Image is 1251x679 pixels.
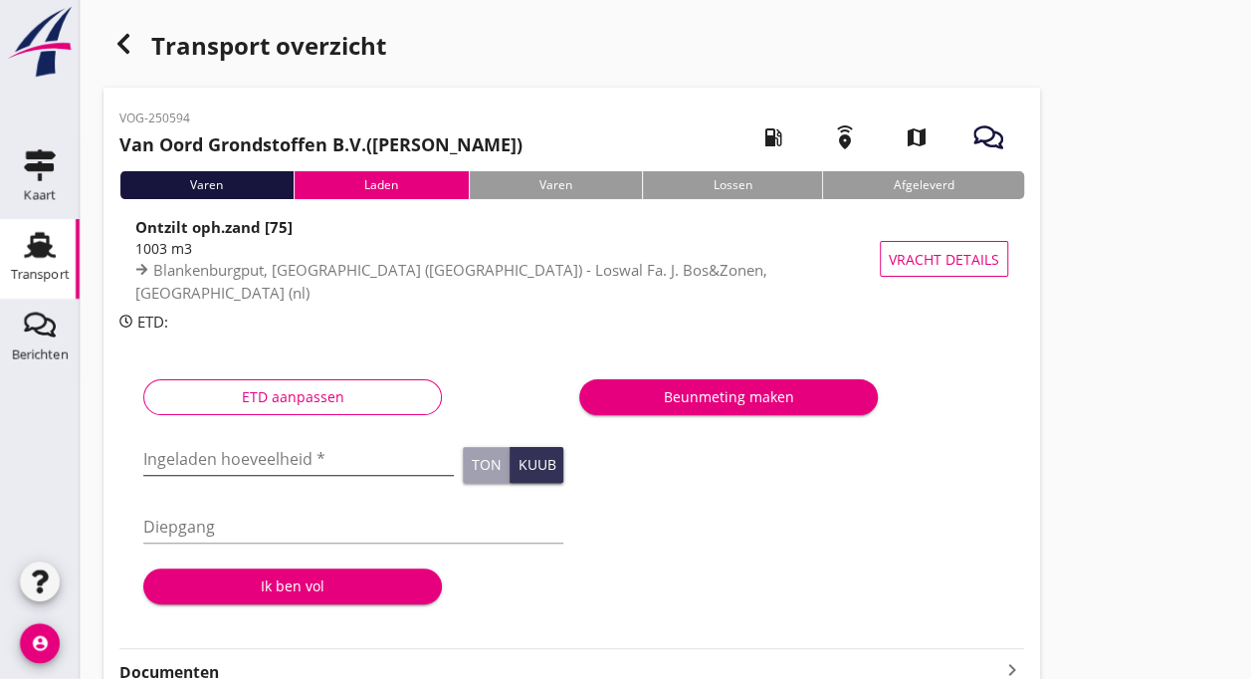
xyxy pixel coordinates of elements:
div: Ik ben vol [159,575,426,596]
span: Blankenburgput, [GEOGRAPHIC_DATA] ([GEOGRAPHIC_DATA]) - Loswal Fa. J. Bos&Zonen, [GEOGRAPHIC_DATA... [135,260,767,303]
input: Diepgang [143,511,563,543]
input: Ingeladen hoeveelheid * [143,443,454,475]
p: VOG-250594 [119,110,522,127]
div: Varen [469,171,643,199]
i: emergency_share [817,110,873,165]
div: 1003 m3 [135,238,889,259]
button: Vracht details [880,241,1008,277]
div: Transport overzicht [104,24,1040,72]
div: Laden [294,171,469,199]
button: Ik ben vol [143,568,442,604]
i: map [889,110,944,165]
div: Varen [119,171,294,199]
strong: Van Oord Grondstoffen B.V. [119,132,366,156]
a: Ontzilt oph.zand [75]1003 m3Blankenburgput, [GEOGRAPHIC_DATA] ([GEOGRAPHIC_DATA]) - Loswal Fa. J.... [119,215,1024,303]
h2: ([PERSON_NAME]) [119,131,522,158]
button: Ton [463,447,510,483]
div: Lossen [642,171,822,199]
div: Beunmeting maken [595,386,862,407]
i: account_circle [20,623,60,663]
button: Beunmeting maken [579,379,878,415]
div: ETD aanpassen [160,386,425,407]
div: Ton [471,458,501,472]
strong: Ontzilt oph.zand [75] [135,217,293,237]
button: ETD aanpassen [143,379,442,415]
span: Vracht details [889,249,999,270]
img: logo-small.a267ee39.svg [4,5,76,79]
div: Kuub [518,458,555,472]
div: Transport [11,268,70,281]
i: local_gas_station [745,110,801,165]
div: Berichten [12,347,69,360]
span: ETD: [137,312,168,332]
div: Afgeleverd [822,171,1024,199]
button: Kuub [510,447,563,483]
div: Kaart [24,188,56,201]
